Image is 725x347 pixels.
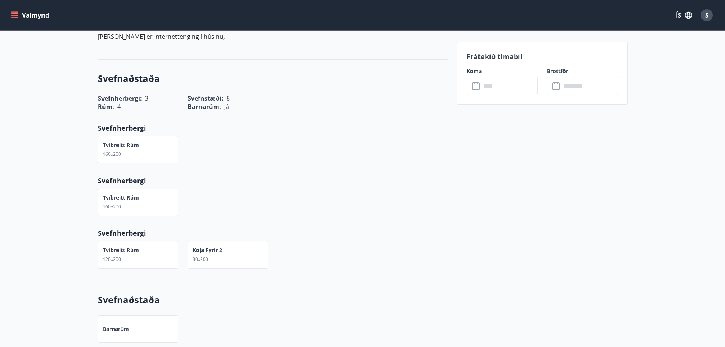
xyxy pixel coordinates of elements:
p: Svefnherbergi [98,123,448,133]
button: ÍS [672,8,696,22]
span: S [705,11,709,19]
p: Svefnherbergi [98,176,448,185]
p: [PERSON_NAME] er internettenging í húsinu, [98,32,448,41]
p: Svefnherbergi [98,228,448,238]
p: Tvíbreitt rúm [103,194,139,201]
p: Tvíbreitt rúm [103,141,139,149]
h3: Svefnaðstaða [98,293,448,306]
p: Koja fyrir 2 [193,246,222,254]
span: 160x200 [103,203,121,210]
span: 120x200 [103,256,121,262]
span: Já [224,102,229,111]
button: menu [9,8,52,22]
p: Tvíbreitt rúm [103,246,139,254]
h3: Svefnaðstaða [98,72,448,85]
p: Barnarúm [103,325,129,333]
p: Frátekið tímabil [467,51,618,61]
span: 160x200 [103,151,121,157]
span: 80x200 [193,256,208,262]
span: 4 [117,102,121,111]
button: S [698,6,716,24]
label: Koma [467,67,538,75]
span: Rúm : [98,102,114,111]
label: Brottför [547,67,618,75]
span: Barnarúm : [188,102,221,111]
